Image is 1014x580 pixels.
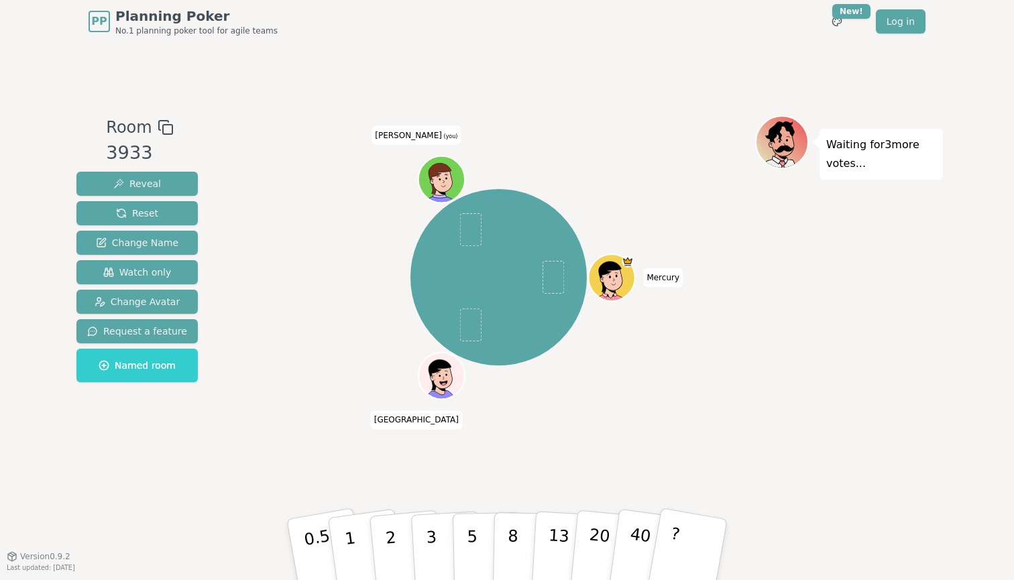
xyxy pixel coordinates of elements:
[825,9,849,34] button: New!
[76,231,198,255] button: Change Name
[371,410,462,429] span: Click to change your name
[116,207,158,220] span: Reset
[89,7,278,36] a: PPPlanning PokerNo.1 planning poker tool for agile teams
[420,157,463,200] button: Click to change your avatar
[106,115,152,139] span: Room
[113,177,161,190] span: Reveal
[7,551,70,562] button: Version0.9.2
[76,319,198,343] button: Request a feature
[76,260,198,284] button: Watch only
[832,4,870,19] div: New!
[103,266,172,279] span: Watch only
[876,9,925,34] a: Log in
[95,295,180,308] span: Change Avatar
[372,125,461,144] span: Click to change your name
[643,268,683,287] span: Click to change your name
[622,255,634,267] span: Mercury is the host
[91,13,107,30] span: PP
[76,201,198,225] button: Reset
[826,135,936,173] p: Waiting for 3 more votes...
[76,290,198,314] button: Change Avatar
[87,325,187,338] span: Request a feature
[442,133,458,139] span: (you)
[106,139,173,167] div: 3933
[96,236,178,249] span: Change Name
[115,7,278,25] span: Planning Poker
[76,349,198,382] button: Named room
[99,359,176,372] span: Named room
[20,551,70,562] span: Version 0.9.2
[76,172,198,196] button: Reveal
[115,25,278,36] span: No.1 planning poker tool for agile teams
[7,564,75,571] span: Last updated: [DATE]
